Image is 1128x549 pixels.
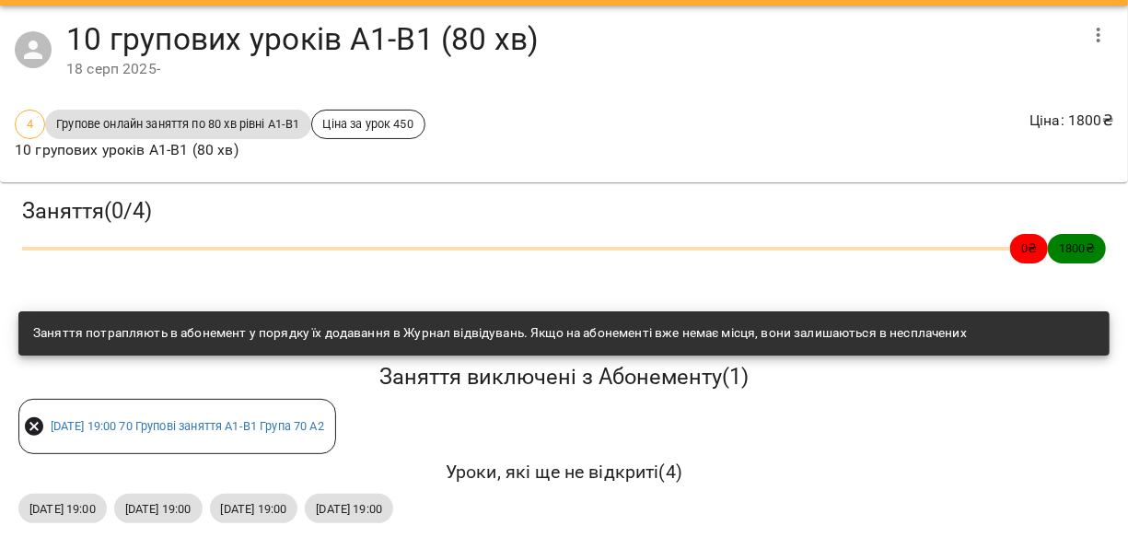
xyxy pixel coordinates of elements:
[1029,110,1113,132] p: Ціна : 1800 ₴
[1010,239,1048,257] span: 0 ₴
[66,20,1076,58] h4: 10 групових уроків А1-В1 (80 хв)
[51,419,324,433] a: [DATE] 19:00 70 Групові заняття А1-В1 Група 70 А2
[15,139,425,161] p: 10 групових уроків А1-В1 (80 хв)
[33,317,967,350] div: Заняття потрапляють в абонемент у порядку їх додавання в Журнал відвідувань. Якщо на абонементі в...
[16,115,44,133] span: 4
[18,500,107,518] span: [DATE] 19:00
[18,458,1110,486] h6: Уроки, які ще не відкриті ( 4 )
[66,58,1076,80] div: 18 серп 2025 -
[210,500,298,518] span: [DATE] 19:00
[1048,239,1106,257] span: 1800 ₴
[22,197,1106,226] h3: Заняття ( 0 / 4 )
[114,500,203,518] span: [DATE] 19:00
[18,363,1110,391] h5: Заняття виключені з Абонементу ( 1 )
[305,500,393,518] span: [DATE] 19:00
[312,115,424,133] span: Ціна за урок 450
[45,115,310,133] span: Групове онлайн заняття по 80 хв рівні А1-В1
